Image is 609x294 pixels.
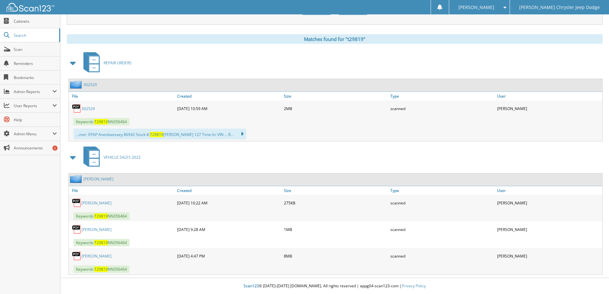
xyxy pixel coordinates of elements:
[83,82,97,87] a: 302529
[82,227,112,232] a: [PERSON_NAME]
[104,155,141,160] span: VEHICLE SALES 2022
[80,50,132,75] a: REPAIR ORDERS
[94,240,108,245] span: T29819
[82,200,112,206] a: [PERSON_NAME]
[60,278,609,294] div: © [DATE]-[DATE] [DOMAIN_NAME]. All rights reserved | appg04-scan123-com |
[14,61,57,66] span: Reminders
[74,118,129,125] span: Keywords: NN356464
[496,223,602,236] div: [PERSON_NAME]
[94,119,108,124] span: T29819
[67,34,603,44] div: Matches found for "t29819"
[94,213,108,219] span: T29819
[74,129,246,139] div: ...mer: EPAP Aneobaesaey 86942 Stock #: [PERSON_NAME] 127 Time-In: VIN ... R...
[72,198,82,208] img: PDF.png
[14,117,57,123] span: Help
[83,176,113,182] a: [PERSON_NAME]
[74,266,129,273] span: Keywords: NN356464
[72,104,82,113] img: PDF.png
[70,81,83,89] img: folder2.png
[14,103,52,108] span: User Reports
[74,239,129,246] span: Keywords: NN356464
[52,146,58,151] div: 2
[14,131,52,137] span: Admin Menu
[14,33,56,38] span: Search
[14,19,57,24] span: Cabinets
[80,145,141,170] a: VEHICLE SALES 2022
[72,225,82,234] img: PDF.png
[519,5,600,9] span: [PERSON_NAME] Chrysler Jeep Dodge
[282,223,389,236] div: 1MB
[74,212,129,220] span: Keywords: NN356464
[176,250,282,262] div: [DATE] 4:47 PM
[94,266,108,272] span: T29819
[458,5,494,9] span: [PERSON_NAME]
[282,92,389,100] a: Size
[69,92,176,100] a: File
[282,102,389,115] div: 2MB
[577,263,609,294] iframe: Chat Widget
[176,186,282,195] a: Created
[389,186,496,195] a: Type
[282,186,389,195] a: Size
[176,223,282,236] div: [DATE] 9:28 AM
[402,283,426,289] a: Privacy Policy
[14,47,57,52] span: Scan
[72,251,82,261] img: PDF.png
[176,196,282,209] div: [DATE] 10:22 AM
[389,92,496,100] a: Type
[6,3,54,12] img: scan123-logo-white.svg
[496,186,602,195] a: User
[389,102,496,115] div: scanned
[282,196,389,209] div: 275KB
[282,250,389,262] div: 8MB
[389,196,496,209] div: scanned
[150,132,163,137] span: T29819
[82,106,95,111] a: 302529
[70,175,83,183] img: folder2.png
[496,92,602,100] a: User
[104,60,132,66] span: REPAIR ORDERS
[176,102,282,115] div: [DATE] 10:59 AM
[82,253,112,259] a: [PERSON_NAME]
[389,223,496,236] div: scanned
[244,283,259,289] span: Scan123
[14,89,52,94] span: Admin Reports
[496,250,602,262] div: [PERSON_NAME]
[14,75,57,80] span: Bookmarks
[496,102,602,115] div: [PERSON_NAME]
[14,145,57,151] span: Announcements
[176,92,282,100] a: Created
[69,186,176,195] a: File
[496,196,602,209] div: [PERSON_NAME]
[389,250,496,262] div: scanned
